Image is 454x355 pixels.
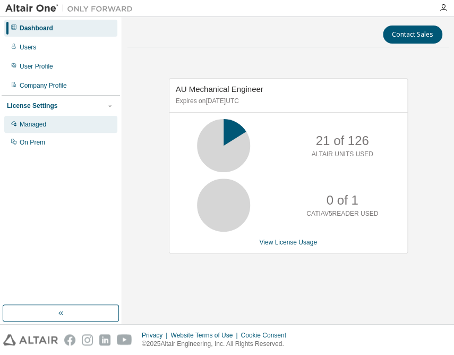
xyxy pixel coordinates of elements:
div: License Settings [7,102,57,110]
div: Privacy [142,331,170,340]
p: CATIAV5READER USED [306,209,378,218]
img: Altair One [5,3,138,14]
p: 0 of 1 [326,191,358,209]
button: Contact Sales [383,26,442,44]
span: AU Mechanical Engineer [176,84,263,94]
div: Website Terms of Use [170,331,241,340]
a: View License Usage [259,239,317,246]
p: 21 of 126 [315,132,369,150]
img: facebook.svg [64,334,75,345]
p: ALTAIR UNITS USED [311,150,373,159]
p: © 2025 Altair Engineering, Inc. All Rights Reserved. [142,340,293,349]
img: youtube.svg [117,334,132,345]
div: On Prem [20,138,45,147]
p: Expires on [DATE] UTC [176,97,398,106]
div: Users [20,43,36,52]
div: User Profile [20,62,53,71]
div: Company Profile [20,81,67,90]
div: Cookie Consent [241,331,292,340]
img: linkedin.svg [99,334,110,345]
img: altair_logo.svg [3,334,58,345]
div: Managed [20,120,46,129]
div: Dashboard [20,24,53,32]
img: instagram.svg [82,334,93,345]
